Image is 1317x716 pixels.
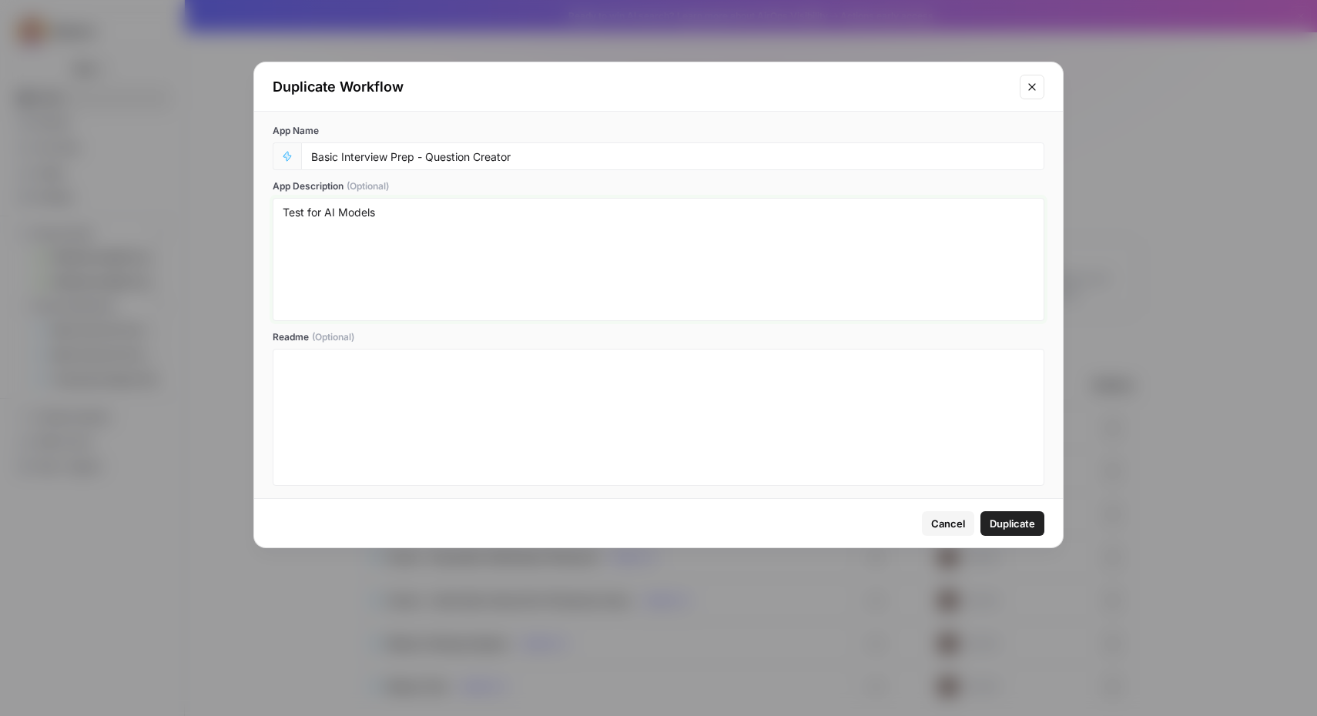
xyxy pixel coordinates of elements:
input: Untitled [311,149,1034,163]
span: (Optional) [347,179,389,193]
label: App Description [273,179,1044,193]
div: Duplicate Workflow [273,76,1010,98]
label: Readme [273,330,1044,344]
textarea: Test for AI Models [283,205,1034,314]
button: Duplicate [980,511,1044,536]
button: Close modal [1020,75,1044,99]
label: App Name [273,124,1044,138]
span: Cancel [931,516,965,531]
span: (Optional) [312,330,354,344]
span: Duplicate [990,516,1035,531]
button: Cancel [922,511,974,536]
